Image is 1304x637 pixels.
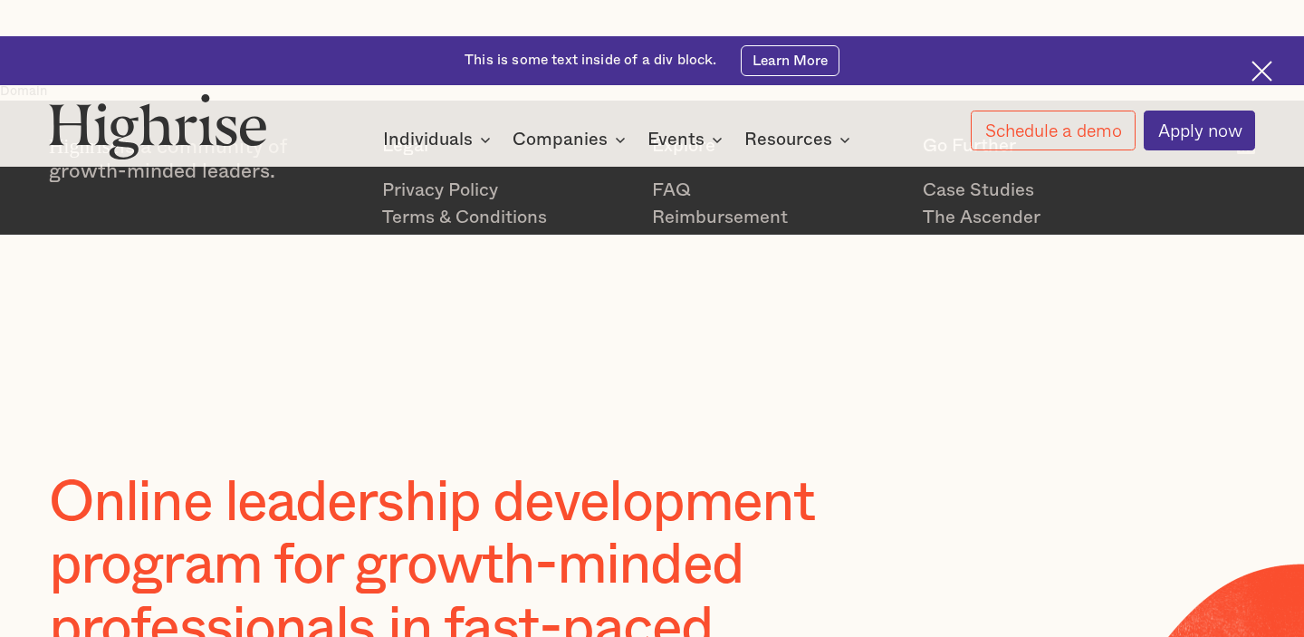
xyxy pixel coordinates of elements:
[923,204,1173,231] a: The Ascender
[923,232,1173,259] a: Highrise for Marketers
[971,111,1135,150] a: Schedule a demo
[647,129,705,150] div: Events
[383,129,496,150] div: Individuals
[49,93,267,159] img: Highrise logo
[647,129,728,150] div: Events
[1144,111,1255,150] a: Apply now
[1251,61,1272,82] img: Cross icon
[465,51,716,70] div: This is some text inside of a div block.
[383,129,473,150] div: Individuals
[652,177,902,204] a: FAQ
[741,45,839,77] a: Learn More
[513,129,631,150] div: Companies
[382,204,632,231] a: Terms & Conditions
[744,129,832,150] div: Resources
[923,177,1173,204] a: Case Studies
[382,177,632,204] a: Privacy Policy
[513,129,608,150] div: Companies
[652,204,902,231] a: Reimbursement
[652,232,902,259] a: About Us
[744,129,856,150] div: Resources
